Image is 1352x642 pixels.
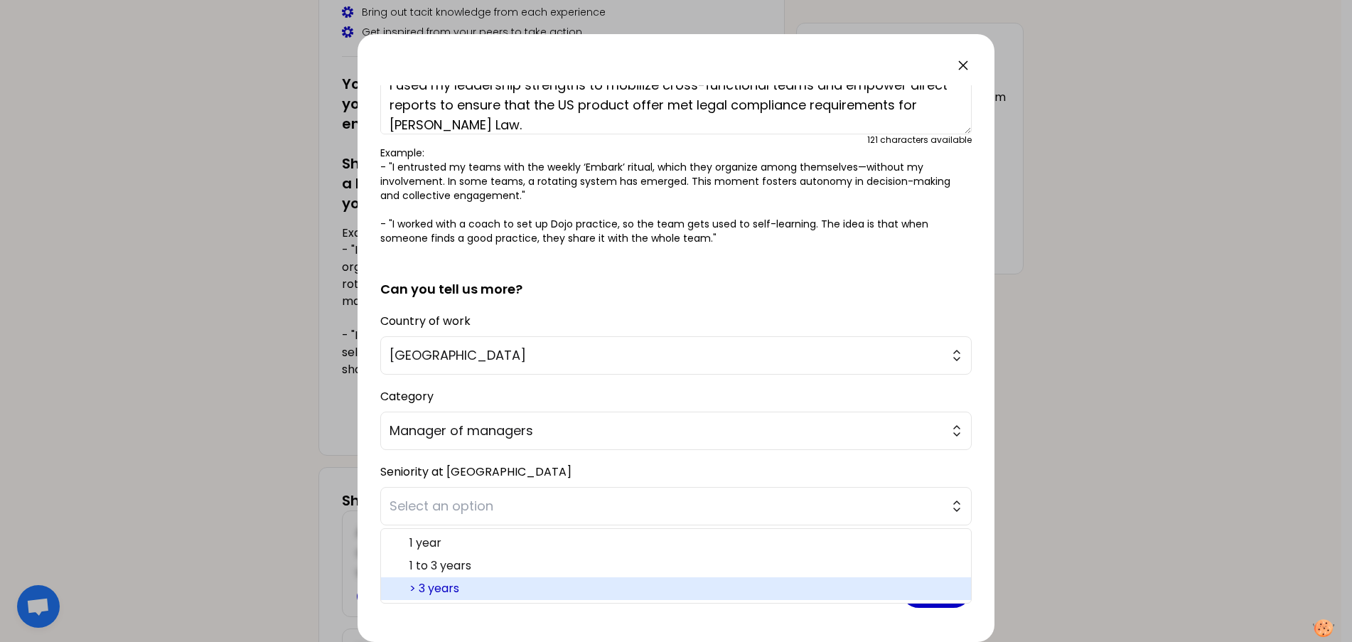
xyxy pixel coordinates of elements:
[380,412,972,450] button: Manager of managers
[380,257,972,299] h2: Can you tell us more?
[409,557,960,574] span: 1 to 3 years
[380,76,972,134] textarea: I used my leadership strengths to mobilize cross-functional teams and empower direct reports to e...
[867,134,972,146] div: 121 characters available
[409,580,960,597] span: > 3 years
[380,146,972,245] p: Example: - "I entrusted my teams with the weekly ‘Embark’ ritual, which they organize among thems...
[409,535,960,552] span: 1 year
[390,496,943,516] span: Select an option
[380,336,972,375] button: [GEOGRAPHIC_DATA]
[380,464,572,480] label: Seniority at [GEOGRAPHIC_DATA]
[380,528,972,604] ul: Select an option
[380,388,434,405] label: Category
[390,346,943,365] span: [GEOGRAPHIC_DATA]
[390,421,943,441] span: Manager of managers
[380,487,972,525] button: Select an option
[380,313,471,329] label: Country of work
